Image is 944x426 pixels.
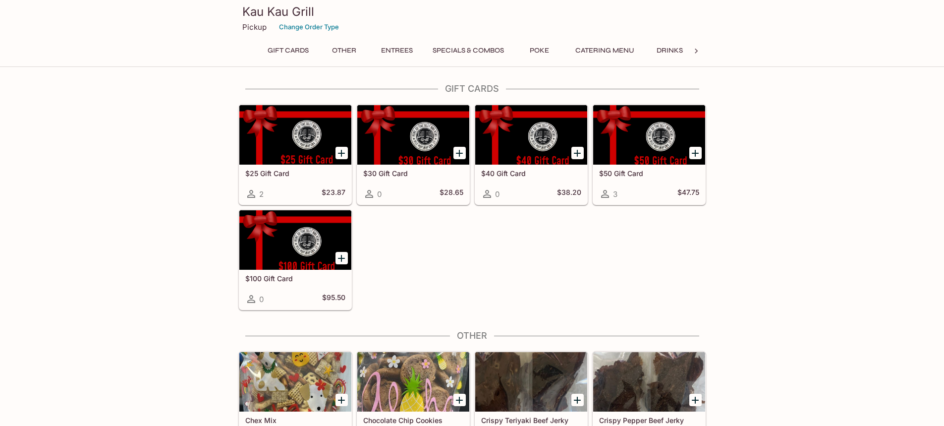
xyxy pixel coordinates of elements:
[357,105,469,165] div: $30 Gift Card
[239,210,351,270] div: $100 Gift Card
[648,44,692,58] button: Drinks
[357,352,469,412] div: Chocolate Chip Cookies
[557,188,581,200] h5: $38.20
[593,352,705,412] div: Crispy Pepper Beef Jerky
[453,147,466,159] button: Add $30 Gift Card
[238,83,706,94] h4: Gift Cards
[427,44,509,58] button: Specials & Combos
[322,44,367,58] button: Other
[677,188,699,200] h5: $47.75
[570,44,640,58] button: Catering Menu
[440,188,463,200] h5: $28.65
[571,147,584,159] button: Add $40 Gift Card
[239,210,352,310] a: $100 Gift Card0$95.50
[613,189,617,199] span: 3
[239,105,352,205] a: $25 Gift Card2$23.87
[689,147,702,159] button: Add $50 Gift Card
[571,394,584,406] button: Add Crispy Teriyaki Beef Jerky
[475,105,587,165] div: $40 Gift Card
[322,293,345,305] h5: $95.50
[481,416,581,425] h5: Crispy Teriyaki Beef Jerky
[245,169,345,178] h5: $25 Gift Card
[689,394,702,406] button: Add Crispy Pepper Beef Jerky
[245,416,345,425] h5: Chex Mix
[335,394,348,406] button: Add Chex Mix
[275,19,343,35] button: Change Order Type
[322,188,345,200] h5: $23.87
[259,189,264,199] span: 2
[242,22,267,32] p: Pickup
[363,169,463,178] h5: $30 Gift Card
[593,105,706,205] a: $50 Gift Card3$47.75
[475,105,588,205] a: $40 Gift Card0$38.20
[238,330,706,341] h4: Other
[475,352,587,412] div: Crispy Teriyaki Beef Jerky
[377,189,382,199] span: 0
[239,352,351,412] div: Chex Mix
[239,105,351,165] div: $25 Gift Card
[259,295,264,304] span: 0
[242,4,702,19] h3: Kau Kau Grill
[495,189,500,199] span: 0
[481,169,581,178] h5: $40 Gift Card
[375,44,419,58] button: Entrees
[335,252,348,264] button: Add $100 Gift Card
[357,105,470,205] a: $30 Gift Card0$28.65
[599,169,699,178] h5: $50 Gift Card
[335,147,348,159] button: Add $25 Gift Card
[593,105,705,165] div: $50 Gift Card
[453,394,466,406] button: Add Chocolate Chip Cookies
[245,274,345,283] h5: $100 Gift Card
[363,416,463,425] h5: Chocolate Chip Cookies
[599,416,699,425] h5: Crispy Pepper Beef Jerky
[262,44,314,58] button: Gift Cards
[517,44,562,58] button: Poke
